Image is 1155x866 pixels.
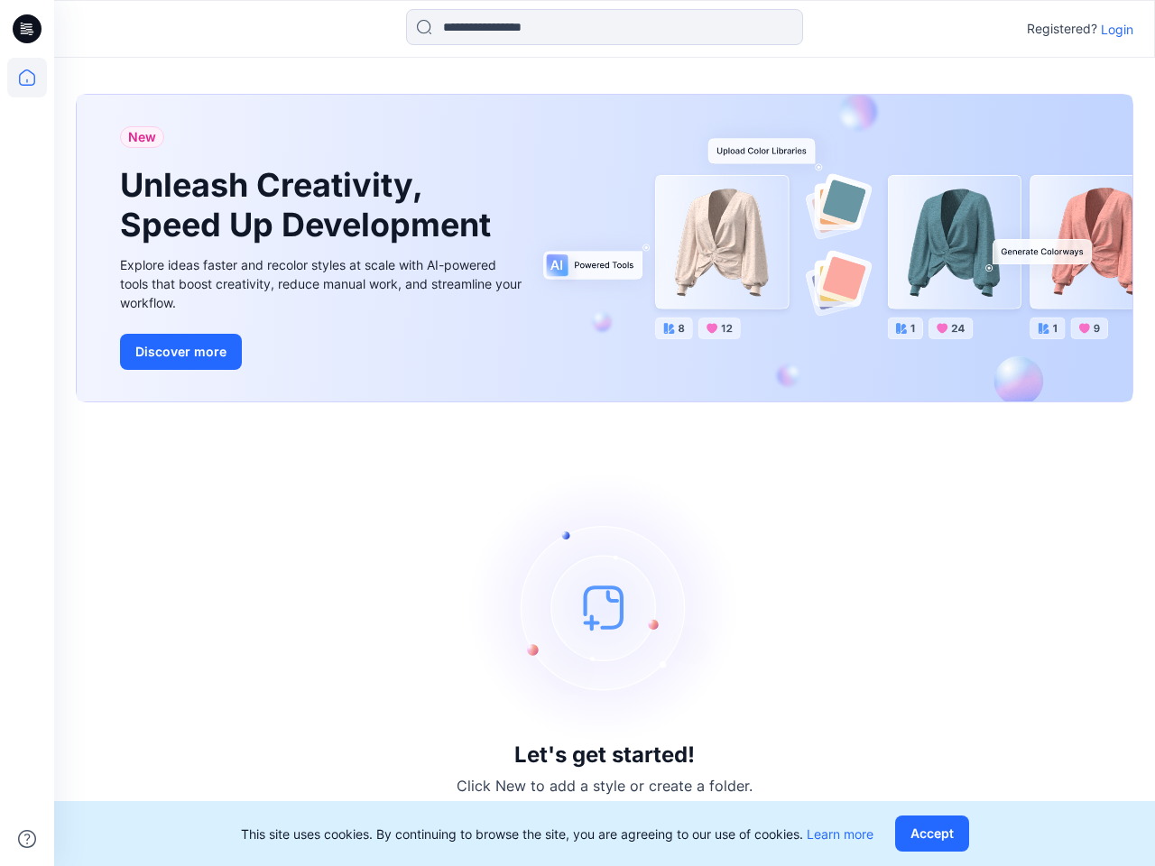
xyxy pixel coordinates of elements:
[128,126,156,148] span: New
[895,815,969,852] button: Accept
[457,775,753,797] p: Click New to add a style or create a folder.
[1027,18,1097,40] p: Registered?
[120,334,242,370] button: Discover more
[241,825,873,843] p: This site uses cookies. By continuing to browse the site, you are agreeing to our use of cookies.
[469,472,740,742] img: empty-state-image.svg
[120,255,526,312] div: Explore ideas faster and recolor styles at scale with AI-powered tools that boost creativity, red...
[807,826,873,842] a: Learn more
[120,166,499,244] h1: Unleash Creativity, Speed Up Development
[120,334,526,370] a: Discover more
[514,742,695,768] h3: Let's get started!
[1101,20,1133,39] p: Login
